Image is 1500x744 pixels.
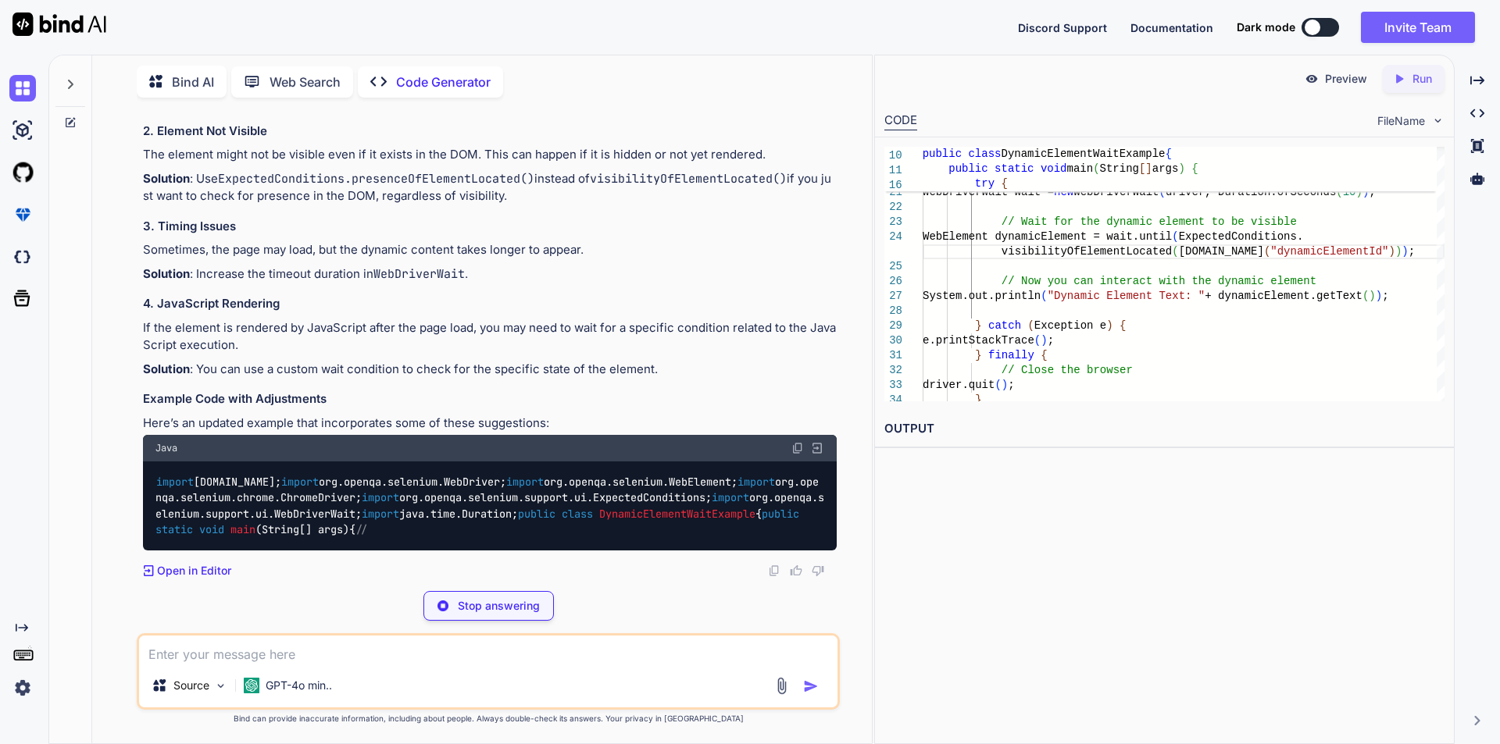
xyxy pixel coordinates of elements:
img: like [790,564,802,577]
div: 22 [884,200,902,215]
span: ) [1178,162,1184,175]
span: "Dynamic Element Text: " [1047,290,1205,302]
p: Preview [1325,71,1367,87]
span: [ [1139,162,1145,175]
span: // Wait for the dynamic element to be visible [1001,215,1296,228]
p: Source [173,678,209,693]
span: ; [1047,334,1053,347]
span: ) [1355,186,1362,198]
p: Stop answering [458,598,540,614]
img: copy [768,564,780,577]
span: public [948,162,987,175]
p: Bind can provide inaccurate information, including about people. Always double-check its answers.... [137,713,840,724]
span: + dynamicElement.getText [1205,290,1362,302]
img: Bind AI [12,12,106,36]
span: String [1100,162,1139,175]
p: Open in Editor [157,563,231,578]
span: import [281,475,319,489]
h2: OUTPUT [875,411,1454,447]
span: public [923,148,962,160]
code: visibilityOfElementLocated() [590,171,787,187]
span: ExpectedConditions. [1178,230,1303,243]
span: class [562,507,593,521]
span: main [1067,162,1094,175]
span: WebDriverWait wait = [923,186,1054,198]
div: 21 [884,185,902,200]
code: ExpectedConditions.presenceOfElementLocated() [218,171,534,187]
span: Java [155,442,177,454]
img: chat [9,75,36,101]
button: Documentation [1130,20,1213,36]
span: ( [1172,245,1178,258]
span: public [518,507,555,521]
p: : Use instead of if you just want to check for presence in the DOM, regardless of visibility. [143,170,837,205]
p: GPT-4o min.. [266,678,332,693]
span: FileName [1377,113,1425,129]
div: 28 [884,304,902,319]
span: } [975,393,981,406]
span: 16 [884,178,902,193]
span: ; [1008,379,1014,391]
span: DynamicElementWaitExample [599,507,755,521]
span: { [1001,177,1007,190]
span: visibilityOfElementLocated [1001,245,1171,258]
img: dislike [812,564,824,577]
span: import [156,475,194,489]
span: ( [1264,245,1270,258]
span: "dynamicElementId" [1270,245,1388,258]
code: WebDriverWait [373,266,465,282]
span: Dark mode [1237,20,1295,35]
p: : You can use a custom wait condition to check for the specific state of the element. [143,361,837,379]
p: The element might not be visible even if it exists in the DOM. This can happen if it is hidden or... [143,146,837,164]
span: ) [1041,334,1047,347]
span: catch [988,319,1021,332]
strong: Solution [143,361,190,376]
span: // [355,522,368,536]
img: premium [9,201,36,228]
img: darkCloudIdeIcon [9,244,36,270]
div: 26 [884,274,902,289]
span: System.out.println [923,290,1041,302]
img: settings [9,675,36,701]
span: ) [1402,245,1408,258]
span: Exception e [1034,319,1106,332]
span: ( [1034,334,1040,347]
span: ) [1369,290,1375,302]
p: Run [1412,71,1432,87]
img: icon [803,678,819,694]
span: main [230,522,255,536]
div: 29 [884,319,902,333]
code: [DOMAIN_NAME]; org.openqa.selenium.WebDriver; org.openqa.selenium.WebElement; org.openqa.selenium... [155,474,824,538]
span: import [737,475,775,489]
p: : Increase the timeout duration in . [143,265,837,283]
span: args [1152,162,1179,175]
span: { [1166,148,1172,160]
span: } [975,349,981,361]
span: finally [988,349,1034,361]
span: ; [1382,290,1388,302]
span: e.printStackTrace [923,334,1034,347]
img: preview [1305,72,1319,86]
span: 11 [884,163,902,178]
strong: Solution [143,171,190,186]
span: import [712,491,749,505]
h3: 4. JavaScript Rendering [143,295,837,313]
span: ) [1375,290,1381,302]
span: { [1041,349,1047,361]
div: 32 [884,363,902,378]
button: Invite Team [1361,12,1475,43]
span: ; [1369,186,1375,198]
p: Code Generator [396,73,491,91]
span: [DOMAIN_NAME] [1178,245,1263,258]
strong: Solution [143,266,190,281]
div: 30 [884,333,902,348]
div: 34 [884,393,902,408]
img: Open in Browser [810,441,824,455]
p: Here’s an updated example that incorporates some of these suggestions: [143,415,837,433]
span: DynamicElementWaitExample [1001,148,1165,160]
img: GPT-4o mini [244,678,259,693]
span: ( [1336,186,1342,198]
span: ) [1001,379,1007,391]
p: Sometimes, the page may load, but the dynamic content takes longer to appear. [143,241,837,259]
span: import [506,475,544,489]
